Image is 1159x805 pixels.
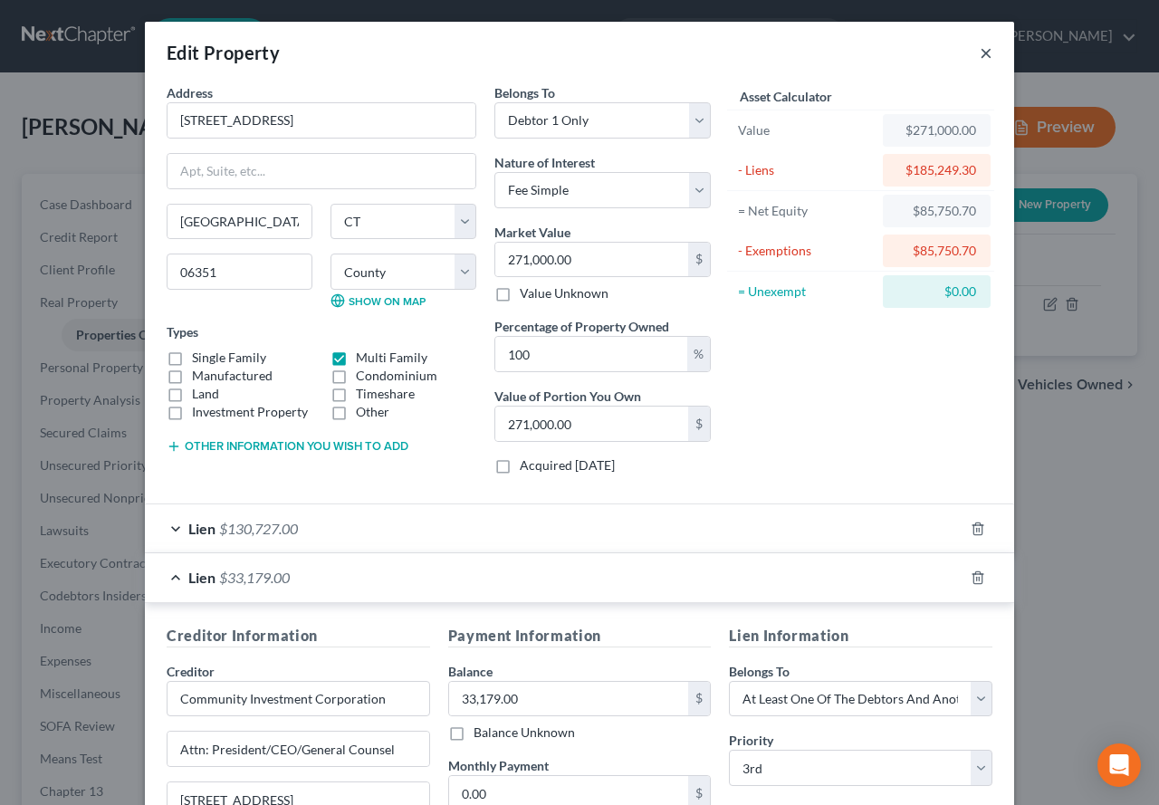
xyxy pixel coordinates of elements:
input: Enter address... [168,103,475,138]
label: Value Unknown [520,284,608,302]
div: $ [688,407,710,441]
label: Manufactured [192,367,273,385]
input: Search creditor by name... [167,681,430,717]
div: $185,249.30 [897,161,976,179]
label: Asset Calculator [740,87,832,106]
label: Market Value [494,223,570,242]
div: $ [688,682,710,716]
div: $ [688,243,710,277]
a: Show on Map [330,293,426,308]
div: $271,000.00 [897,121,976,139]
span: Lien [188,520,216,537]
label: Timeshare [356,385,415,403]
div: = Unexempt [738,283,875,301]
label: Other [356,403,389,421]
label: Multi Family [356,349,427,367]
span: Priority [729,733,773,748]
div: Edit Property [167,40,280,65]
span: Creditor [167,664,215,679]
div: = Net Equity [738,202,875,220]
input: 0.00 [495,337,687,371]
div: - Liens [738,161,875,179]
input: Enter address... [168,732,429,766]
input: 0.00 [495,407,688,441]
label: Land [192,385,219,403]
span: Address [167,85,213,101]
span: $33,179.00 [219,569,290,586]
label: Acquired [DATE] [520,456,615,474]
div: $85,750.70 [897,242,976,260]
span: $130,727.00 [219,520,298,537]
label: Single Family [192,349,266,367]
div: $0.00 [897,283,976,301]
span: Belongs To [494,85,555,101]
h5: Payment Information [448,625,712,647]
div: $85,750.70 [897,202,976,220]
span: Belongs To [729,664,790,679]
input: Enter city... [168,205,311,239]
input: Apt, Suite, etc... [168,154,475,188]
span: Lien [188,569,216,586]
button: Other information you wish to add [167,439,408,454]
input: Enter zip... [167,254,312,290]
div: % [687,337,710,371]
label: Percentage of Property Owned [494,317,669,336]
h5: Creditor Information [167,625,430,647]
label: Condominium [356,367,437,385]
div: - Exemptions [738,242,875,260]
label: Nature of Interest [494,153,595,172]
h5: Lien Information [729,625,992,647]
input: 0.00 [449,682,689,716]
label: Balance [448,662,493,681]
label: Monthly Payment [448,756,549,775]
div: Open Intercom Messenger [1097,743,1141,787]
label: Types [167,322,198,341]
label: Investment Property [192,403,308,421]
button: × [980,42,992,63]
label: Balance Unknown [474,724,575,742]
div: Value [738,121,875,139]
label: Value of Portion You Own [494,387,641,406]
input: 0.00 [495,243,688,277]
